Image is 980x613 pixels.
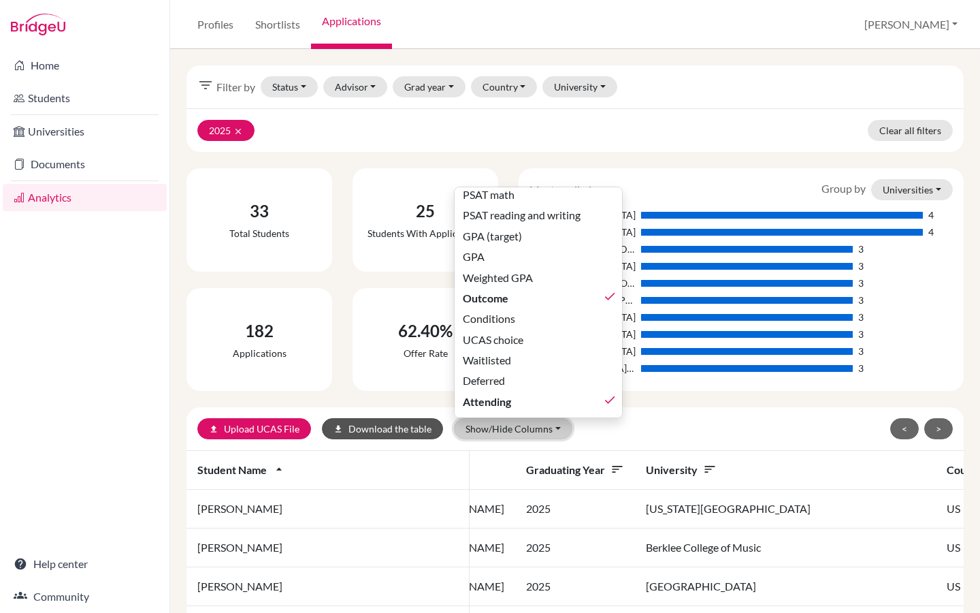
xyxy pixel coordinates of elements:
button: GPA [455,247,622,267]
a: Clear all filters [868,120,953,141]
div: 3 [858,276,864,290]
button: > [924,418,953,439]
div: Students with applications [367,226,483,240]
button: UCAS choice [455,330,622,350]
a: Help center [3,550,167,578]
i: done [603,393,617,407]
i: upload [209,424,218,434]
div: 3 [858,293,864,307]
button: University [542,76,617,97]
span: University [646,463,717,476]
button: Attendingdone [455,392,622,412]
i: sort [703,462,717,476]
button: Universities [871,179,953,200]
div: Total students [229,226,289,240]
button: 2025clear [197,120,255,141]
td: [US_STATE][GEOGRAPHIC_DATA] [635,490,936,529]
i: sort [610,462,624,476]
button: Outcomedone [455,288,622,309]
span: Conditions [463,311,515,327]
div: 4 [928,225,934,239]
div: 182 [233,319,287,343]
button: Deferred [455,371,622,391]
span: Attending [463,394,511,410]
button: downloadDownload the table [322,418,443,439]
a: Home [3,52,167,79]
button: Show/Hide Columns [454,418,572,439]
button: PSAT math [455,185,622,205]
button: Conditions [455,309,622,329]
div: Offer rate [398,346,453,360]
span: Student name [197,463,286,476]
a: Documents [3,151,167,178]
button: < [890,418,919,439]
div: Show/Hide Columns [454,187,623,418]
a: Analytics [3,184,167,211]
i: filter_list [197,77,214,93]
div: Most applied [519,182,602,198]
span: Filter by [216,79,255,95]
a: Community [3,583,167,610]
div: 4 [928,208,934,222]
a: Universities [3,118,167,145]
td: [PERSON_NAME] [186,490,470,529]
button: Country [471,76,538,97]
td: 2025 [515,529,635,567]
a: uploadUpload UCAS File [197,418,311,439]
td: [PERSON_NAME] [186,529,470,567]
div: 3 [858,327,864,341]
div: 3 [858,361,864,375]
i: download [333,424,343,434]
button: Advisor [323,76,388,97]
img: Bridge-U [11,14,65,35]
i: clear [233,127,243,136]
span: Waitlisted [463,352,511,368]
button: PSAT reading and writing [455,205,622,225]
div: 3 [858,259,864,273]
span: GPA (target) [463,228,522,245]
button: [PERSON_NAME] [858,12,964,37]
td: [GEOGRAPHIC_DATA] [635,567,936,606]
button: Grad year [393,76,465,97]
span: Deferred [463,373,505,389]
div: 3 [858,242,864,256]
td: [PERSON_NAME] [186,567,470,606]
div: 62.40% [398,319,453,343]
div: Group by [811,179,963,200]
button: Waitlisted [455,350,622,371]
a: Students [3,84,167,112]
button: GPA (target) [455,226,622,247]
span: PSAT math [463,187,514,203]
button: Weighted GPA [455,267,622,287]
span: UCAS choice [463,332,523,348]
div: 3 [858,310,864,324]
div: 25 [367,199,483,223]
i: arrow_drop_up [272,462,286,476]
td: 2025 [515,490,635,529]
span: PSAT reading and writing [463,207,581,223]
span: Weighted GPA [463,270,533,286]
span: Graduating year [526,463,624,476]
i: done [603,289,617,303]
div: Applications [233,346,287,360]
div: 33 [229,199,289,223]
span: GPA [463,249,485,265]
div: 3 [858,344,864,358]
button: Status [261,76,318,97]
td: 2025 [515,567,635,606]
span: Outcome [463,290,508,306]
td: Berklee College of Music [635,529,936,567]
